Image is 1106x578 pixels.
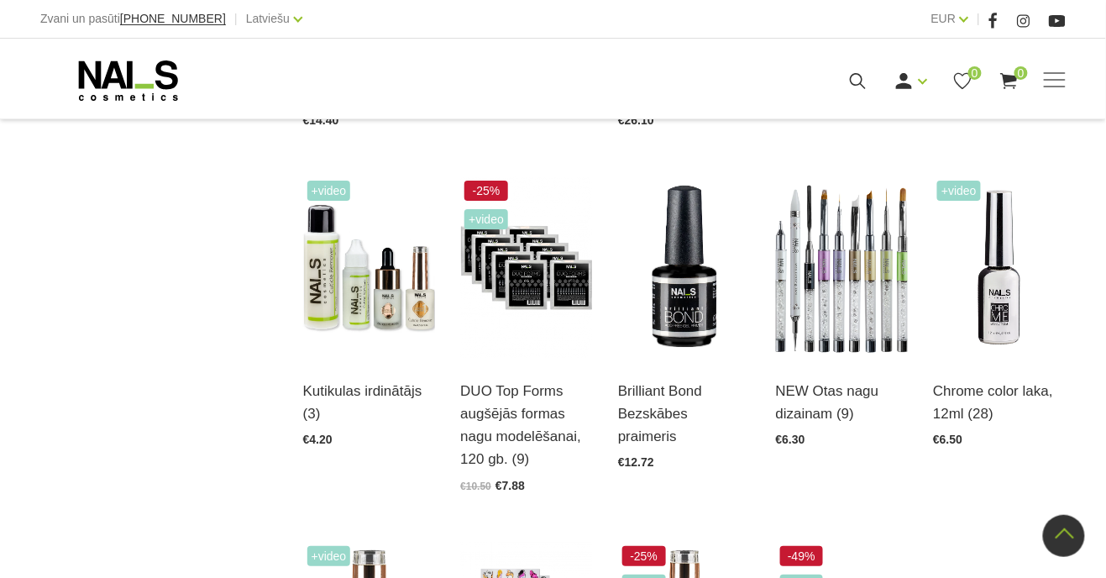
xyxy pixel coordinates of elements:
[40,8,226,29] div: Zvani un pasūti
[246,8,290,29] a: Latviešu
[933,433,962,446] span: €6.50
[234,8,238,29] span: |
[307,181,351,201] span: +Video
[937,181,981,201] span: +Video
[120,12,226,25] span: [PHONE_NUMBER]
[622,546,666,566] span: -25%
[120,13,226,25] a: [PHONE_NUMBER]
[303,433,333,446] span: €4.20
[952,71,973,92] a: 0
[460,176,593,359] img: #1 • Mazs(S) sāna arkas izliekums, normāls/vidējs C izliekums, garā forma • Piemērota standarta n...
[307,546,351,566] span: +Video
[303,113,339,127] span: €14.40
[303,380,436,425] a: Kutikulas irdinātājs (3)
[618,176,751,359] img: Bezskābes saķeres kārta nagiem.Skābi nesaturošs līdzeklis, kas nodrošina lielisku dabīgā naga saķ...
[618,380,751,449] a: Brilliant Bond Bezskābes praimeris
[618,113,654,127] span: €26.10
[776,176,909,359] img: Dažāda veida dizaina otas:- Art Magnetics tools- Spatula Tool- Fork Brush #6- Art U Slant- Oval #...
[931,8,957,29] a: EUR
[460,380,593,471] a: DUO Top Forms augšējās formas nagu modelēšanai, 120 gb. (9)
[999,71,1020,92] a: 0
[1014,66,1028,80] span: 0
[460,481,491,492] span: €10.50
[780,546,824,566] span: -49%
[977,8,980,29] span: |
[464,209,508,229] span: +Video
[776,380,909,425] a: NEW Otas nagu dizainam (9)
[464,181,508,201] span: -25%
[618,455,654,469] span: €12.72
[933,176,1066,359] img: Paredzēta hromēta jeb spoguļspīduma efekta veidošanai uz pilnas naga plātnes vai atsevišķiem diza...
[303,176,436,359] img: Līdzeklis kutikulas mīkstināšanai un irdināšanai vien pāris sekunžu laikā. Ideāli piemērots kutik...
[776,433,805,446] span: €6.30
[495,479,525,492] span: €7.88
[933,380,1066,425] a: Chrome color laka, 12ml (28)
[968,66,982,80] span: 0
